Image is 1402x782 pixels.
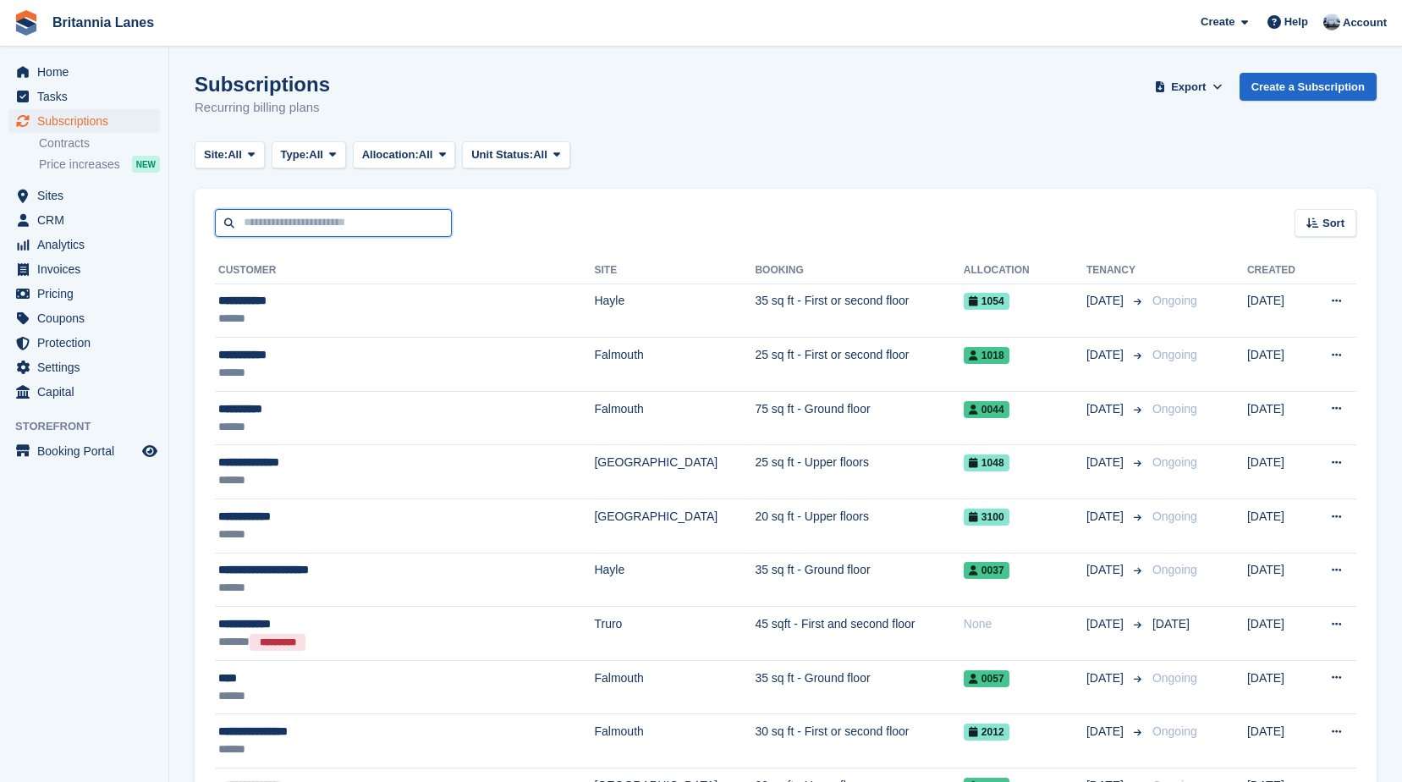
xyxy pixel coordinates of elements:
span: Site: [204,146,228,163]
span: Booking Portal [37,439,139,463]
span: Analytics [37,233,139,256]
span: [DATE] [1086,400,1127,418]
td: 25 sq ft - First or second floor [755,338,963,392]
span: [DATE] [1152,617,1190,631]
span: Protection [37,331,139,355]
a: menu [8,208,160,232]
span: Export [1171,79,1206,96]
span: All [533,146,547,163]
td: [DATE] [1247,660,1310,714]
td: [DATE] [1247,391,1310,445]
span: Unit Status: [471,146,533,163]
td: Truro [594,607,755,661]
span: [DATE] [1086,723,1127,741]
td: [DATE] [1247,499,1310,553]
td: Falmouth [594,660,755,714]
span: [DATE] [1086,346,1127,364]
span: [DATE] [1086,561,1127,579]
button: Unit Status: All [462,141,569,169]
td: 35 sq ft - First or second floor [755,284,963,338]
td: [DATE] [1247,338,1310,392]
td: 20 sq ft - Upper floors [755,499,963,553]
a: Britannia Lanes [46,8,161,36]
a: Contracts [39,135,160,151]
td: [DATE] [1247,284,1310,338]
div: NEW [132,156,160,173]
span: Ongoing [1152,294,1197,307]
span: Create [1201,14,1234,30]
button: Allocation: All [353,141,456,169]
img: John Millership [1323,14,1340,30]
td: Falmouth [594,391,755,445]
span: Account [1343,14,1387,31]
span: Settings [37,355,139,379]
td: Falmouth [594,338,755,392]
span: Price increases [39,157,120,173]
span: 0037 [964,562,1009,579]
td: 35 sq ft - Ground floor [755,660,963,714]
span: Tasks [37,85,139,108]
a: menu [8,282,160,306]
span: Ongoing [1152,348,1197,361]
td: 75 sq ft - Ground floor [755,391,963,445]
span: Home [37,60,139,84]
a: menu [8,355,160,379]
a: menu [8,60,160,84]
span: Subscriptions [37,109,139,133]
span: 0057 [964,670,1009,687]
span: CRM [37,208,139,232]
a: menu [8,85,160,108]
span: Ongoing [1152,402,1197,416]
span: Coupons [37,306,139,330]
span: Ongoing [1152,455,1197,469]
a: Create a Subscription [1240,73,1377,101]
a: menu [8,331,160,355]
a: menu [8,439,160,463]
span: All [309,146,323,163]
span: Ongoing [1152,671,1197,685]
span: 1048 [964,454,1009,471]
span: 2012 [964,724,1009,741]
th: Allocation [964,257,1086,284]
span: Invoices [37,257,139,281]
a: menu [8,257,160,281]
th: Customer [215,257,594,284]
a: menu [8,306,160,330]
a: menu [8,233,160,256]
button: Site: All [195,141,265,169]
td: 35 sq ft - Ground floor [755,553,963,607]
p: Recurring billing plans [195,98,330,118]
span: 0044 [964,401,1009,418]
span: [DATE] [1086,669,1127,687]
span: 3100 [964,509,1009,526]
span: 1018 [964,347,1009,364]
td: Hayle [594,553,755,607]
td: [GEOGRAPHIC_DATA] [594,445,755,499]
td: 25 sq ft - Upper floors [755,445,963,499]
img: stora-icon-8386f47178a22dfd0bd8f6a31ec36ba5ce8667c1dd55bd0f319d3a0aa187defe.svg [14,10,39,36]
span: Capital [37,380,139,404]
span: Ongoing [1152,563,1197,576]
span: Allocation: [362,146,419,163]
span: [DATE] [1086,454,1127,471]
td: Falmouth [594,714,755,768]
span: Sites [37,184,139,207]
th: Tenancy [1086,257,1146,284]
td: [DATE] [1247,553,1310,607]
th: Created [1247,257,1310,284]
span: [DATE] [1086,615,1127,633]
td: [DATE] [1247,445,1310,499]
td: [GEOGRAPHIC_DATA] [594,499,755,553]
span: Help [1284,14,1308,30]
span: Type: [281,146,310,163]
span: All [419,146,433,163]
th: Site [594,257,755,284]
span: Storefront [15,418,168,435]
td: [DATE] [1247,607,1310,661]
a: menu [8,380,160,404]
td: 30 sq ft - First or second floor [755,714,963,768]
td: [DATE] [1247,714,1310,768]
a: Preview store [140,441,160,461]
button: Type: All [272,141,346,169]
th: Booking [755,257,963,284]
